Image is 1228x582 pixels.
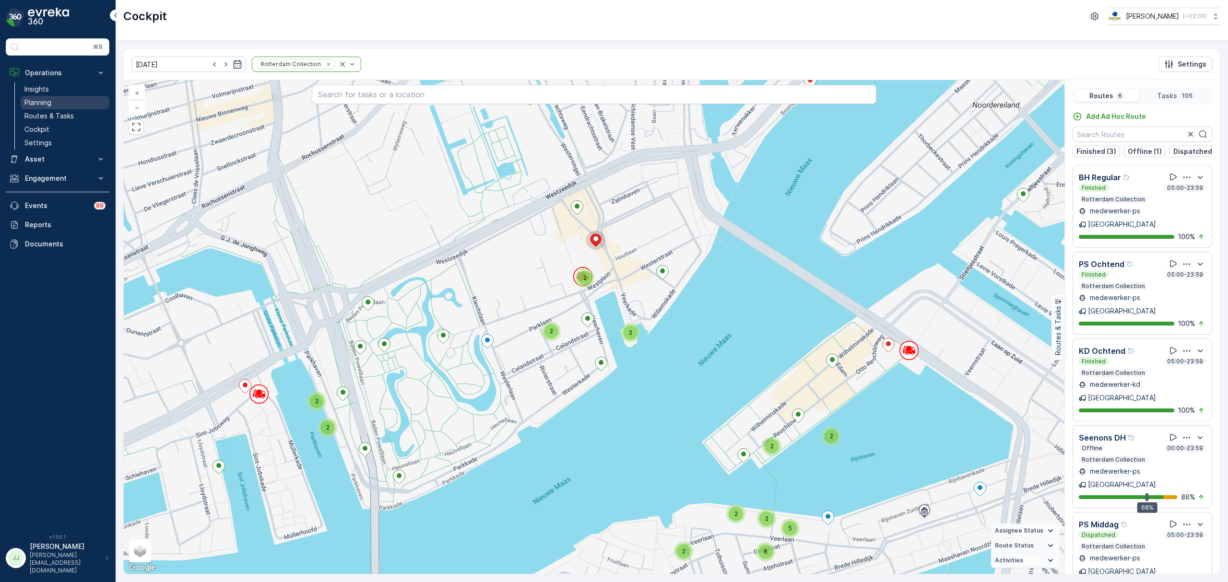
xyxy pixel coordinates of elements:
input: Search for tasks or a location [312,85,876,104]
p: [PERSON_NAME][EMAIL_ADDRESS][DOMAIN_NAME] [30,551,101,574]
p: PS Ochtend [1079,258,1124,270]
div: 2 [762,437,781,456]
p: Cockpit [123,9,167,24]
p: Rotterdam Collection [1081,543,1146,550]
p: Seenons DH [1079,432,1126,443]
div: 2 [307,392,326,411]
div: 8 [756,542,775,561]
p: Operations [25,68,90,78]
p: Insights [24,84,49,94]
p: Finished [1081,271,1107,279]
div: Help Tooltip Icon [1123,174,1131,181]
span: + [135,89,139,97]
p: medewerker-ps [1088,293,1140,303]
p: Routes & Tasks [1053,306,1063,356]
button: Operations [6,63,109,82]
p: Asset [25,154,90,164]
a: Events99 [6,196,109,215]
p: 100 % [1178,319,1195,328]
button: Asset [6,150,109,169]
div: 2 [674,542,693,561]
p: Tasks [1157,91,1177,101]
p: Cockpit [24,125,49,134]
p: 6 [1117,92,1123,100]
a: Layers [130,540,151,561]
span: Activities [995,557,1023,564]
p: Routes & Tasks [24,111,74,121]
div: 2 [318,418,337,437]
span: 2 [583,274,587,281]
p: 00:00-23:59 [1166,444,1204,452]
div: 68% [1137,502,1157,513]
span: 2 [550,327,553,335]
p: KD Ochtend [1079,345,1125,357]
img: basis-logo_rgb2x.png [1108,11,1122,22]
p: medewerker-kd [1088,380,1140,389]
p: Rotterdam Collection [1081,282,1146,290]
button: Dispatched (2) [1169,146,1227,157]
div: JJ [8,550,24,566]
a: Documents [6,234,109,254]
button: Settings [1158,57,1212,72]
p: [GEOGRAPHIC_DATA] [1088,220,1156,229]
span: 5 [789,524,792,532]
button: Engagement [6,169,109,188]
div: Help Tooltip Icon [1127,347,1135,355]
p: medewerker-ps [1088,466,1140,476]
img: logo [6,8,25,27]
img: logo_dark-DEwI_e13.png [28,8,69,27]
span: 2 [830,432,833,440]
button: JJ[PERSON_NAME][PERSON_NAME][EMAIL_ADDRESS][DOMAIN_NAME] [6,542,109,574]
button: Finished (3) [1073,146,1120,157]
input: Search Routes [1073,127,1212,142]
div: Remove Rotterdam Collection [323,60,334,68]
p: 99 [96,202,104,210]
div: Rotterdam Collection [258,59,322,69]
p: ( +02:00 ) [1183,12,1207,20]
p: Reports [25,220,106,230]
p: Add Ad Hoc Route [1086,112,1146,121]
p: ⌘B [93,43,103,51]
p: medewerker-ps [1088,206,1140,216]
p: 05:00-23:59 [1166,184,1204,192]
p: Finished (3) [1076,147,1116,156]
p: 86 % [1181,492,1195,502]
p: Offline (1) [1128,147,1162,156]
p: [PERSON_NAME] [30,542,101,551]
span: 2 [315,397,319,405]
a: Zoom In [130,86,144,100]
p: medewerker-ps [1088,553,1140,563]
p: BH Regular [1079,172,1121,183]
p: [GEOGRAPHIC_DATA] [1088,480,1156,489]
p: Offline [1081,444,1103,452]
span: v 1.50.1 [6,534,109,540]
a: Cockpit [21,123,109,136]
div: Help Tooltip Icon [1128,434,1135,442]
p: Dispatched [1081,531,1116,539]
p: Settings [24,138,52,148]
p: Rotterdam Collection [1081,456,1146,464]
span: 2 [765,515,768,522]
p: 05:00-23:59 [1166,531,1204,539]
span: 2 [734,510,738,517]
p: 100 % [1178,406,1195,415]
p: Engagement [25,174,90,183]
p: Finished [1081,358,1107,365]
span: 2 [770,442,774,450]
img: Google [126,561,158,574]
a: Settings [21,136,109,150]
a: Routes & Tasks [21,109,109,123]
div: 2 [542,322,561,341]
span: 2 [629,329,632,336]
p: Rotterdam Collection [1081,196,1146,203]
p: 05:00-23:59 [1166,271,1204,279]
a: Zoom Out [130,100,144,115]
div: 2 [621,323,640,342]
a: Add Ad Hoc Route [1073,112,1146,121]
span: 8 [764,548,767,555]
a: Open this area in Google Maps (opens a new window) [126,561,158,574]
p: Settings [1178,59,1206,69]
div: Help Tooltip Icon [1121,521,1128,528]
span: − [135,103,140,111]
div: 5 [780,519,800,538]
